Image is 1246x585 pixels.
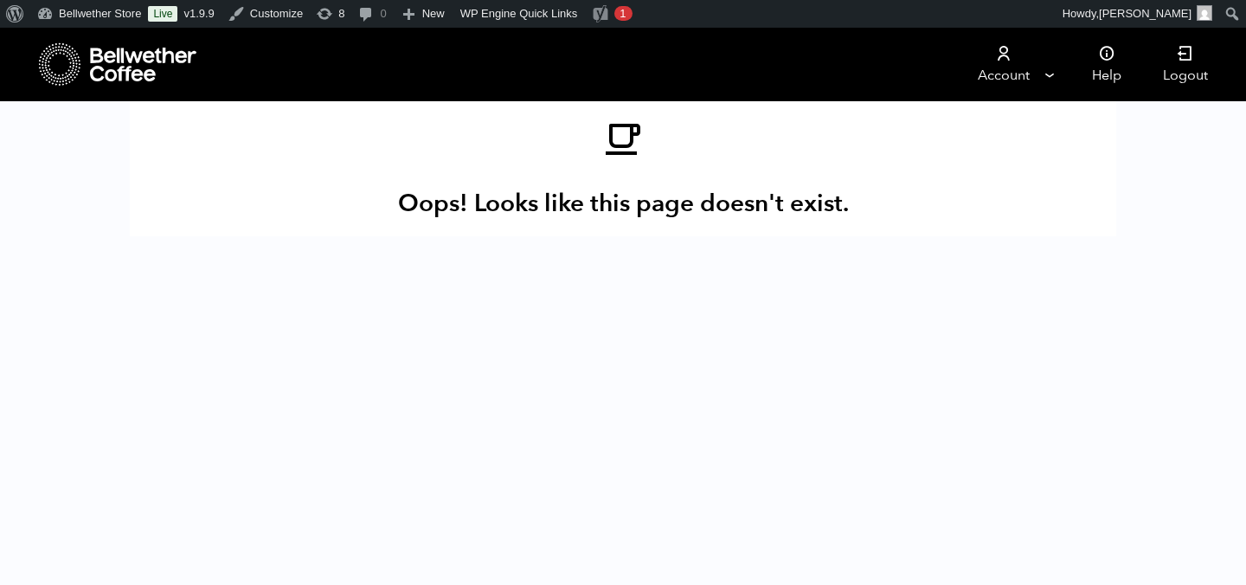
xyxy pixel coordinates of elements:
span: [PERSON_NAME] [1099,7,1191,20]
a: Live [148,6,177,22]
a: Logout [1142,28,1229,101]
span: 1 [620,7,626,20]
a: Help [1071,28,1142,101]
a: Account [950,28,1057,101]
h1: Oops! Looks like this page doesn't exist. [143,188,1103,219]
